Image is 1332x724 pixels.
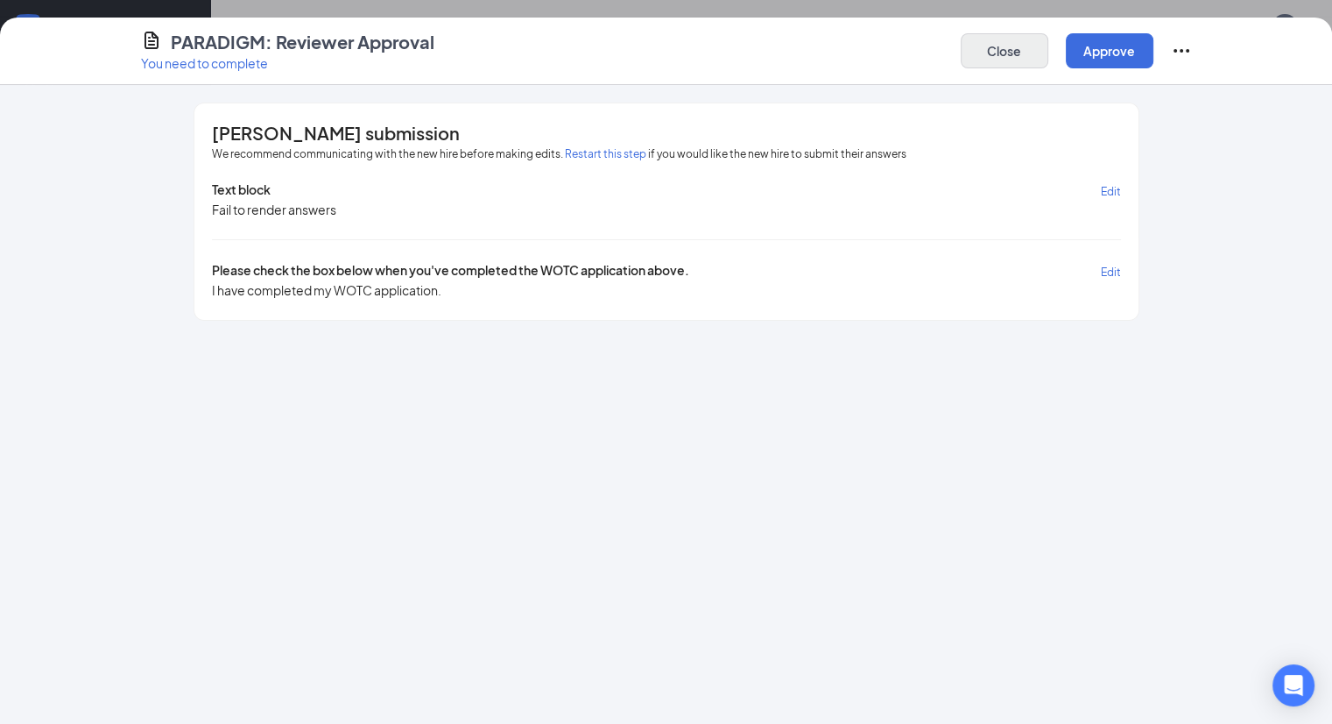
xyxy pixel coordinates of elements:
svg: CustomFormIcon [141,30,162,51]
div: Open Intercom Messenger [1272,664,1314,706]
svg: Ellipses [1171,40,1192,61]
span: Edit [1101,185,1121,198]
span: Edit [1101,266,1121,279]
span: I have completed my WOTC application. [212,281,441,299]
button: Close [961,33,1048,68]
span: We recommend communicating with the new hire before making edits. if you would like the new hire ... [212,146,906,163]
span: [PERSON_NAME] submission [212,124,460,142]
button: Edit [1101,181,1121,201]
button: Edit [1101,261,1121,281]
button: Approve [1066,33,1153,68]
div: Fail to render answers [212,201,336,218]
button: Restart this step [565,146,646,163]
h4: PARADIGM: Reviewer Approval [171,30,434,54]
span: Please check the box below when you've completed the WOTC application above. [212,261,689,281]
p: You need to complete [141,54,434,72]
span: Text block [212,181,271,201]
